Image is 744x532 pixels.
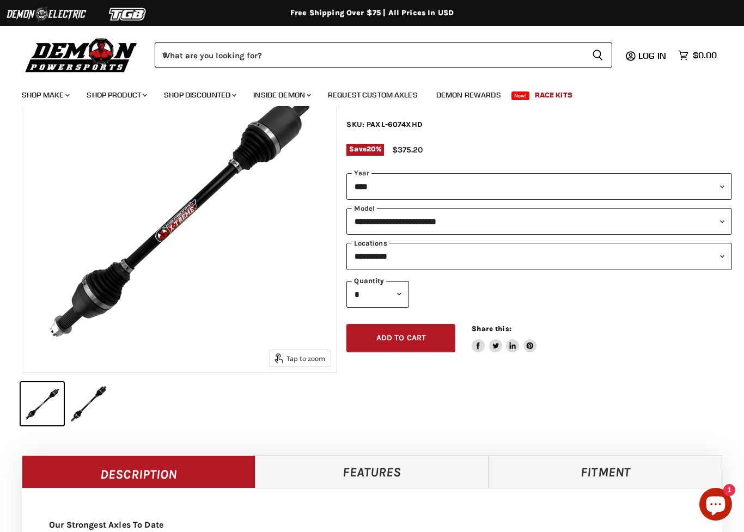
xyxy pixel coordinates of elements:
[346,144,384,156] span: Save %
[696,488,735,523] inbox-online-store-chat: Shopify online store chat
[346,208,731,235] select: modal-name
[320,84,426,106] a: Request Custom Axles
[156,84,243,106] a: Shop Discounted
[78,84,154,106] a: Shop Product
[633,51,673,60] a: Log in
[428,84,509,106] a: Demon Rewards
[155,42,583,68] input: When autocomplete results are available use up and down arrows to review and enter to select
[5,4,87,25] img: Demon Electric Logo 2
[472,325,511,333] span: Share this:
[22,58,337,372] img: IMAGE
[673,47,722,63] a: $0.00
[346,281,409,308] select: Quantity
[22,35,141,74] img: Demon Powersports
[14,84,76,106] a: Shop Make
[21,382,64,425] button: IMAGE thumbnail
[346,324,455,353] button: Add to cart
[489,455,722,488] a: Fitment
[392,145,423,155] span: $375.20
[270,350,331,366] button: Tap to zoom
[14,80,714,106] ul: Main menu
[472,324,536,353] aside: Share this:
[693,50,717,60] span: $0.00
[346,119,731,130] div: SKU: PAXL-6074XHD
[67,382,110,425] button: IMAGE thumbnail
[346,243,731,270] select: keys
[583,42,612,68] button: Search
[367,145,376,153] span: 20
[346,173,731,200] select: year
[638,50,666,61] span: Log in
[275,353,325,363] span: Tap to zoom
[22,455,255,488] a: Description
[245,84,318,106] a: Inside Demon
[511,91,530,100] span: New!
[87,4,169,25] img: TGB Logo 2
[527,84,581,106] a: Race Kits
[255,455,489,488] a: Features
[155,42,612,68] form: Product
[376,333,426,343] span: Add to cart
